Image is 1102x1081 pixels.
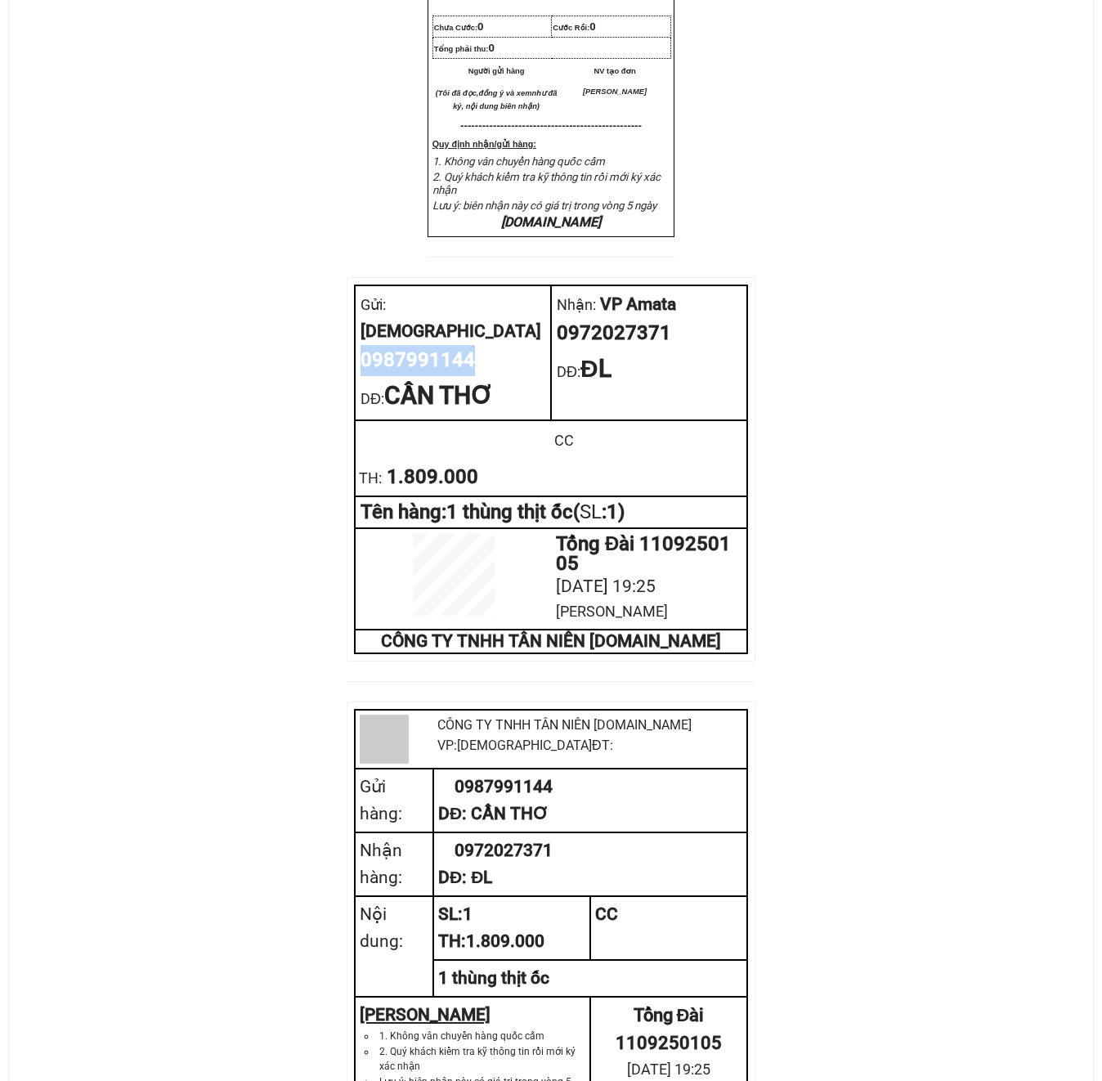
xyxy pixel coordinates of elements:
span: 0 [477,20,483,33]
span: 1. Không vân chuyển hàng quốc cấm [432,155,605,168]
div: CC [595,901,742,928]
div: [PERSON_NAME] [556,600,741,623]
div: [DEMOGRAPHIC_DATA] [361,291,545,345]
span: 2. Quý khách kiểm tra kỹ thông tin rồi mới ký xác nhận [432,171,661,196]
span: SL [580,500,602,523]
strong: Quy định nhận/gửi hàng: [432,139,536,149]
div: DĐ: CẦN THƠ [438,801,742,828]
span: CC [554,432,574,449]
u: [PERSON_NAME] [360,1005,491,1025]
span: Người gửi hàng [468,67,525,75]
div: 1.809.000 [359,462,548,493]
td: CÔNG TY TNHH TÂN NIÊN [DOMAIN_NAME] [355,630,747,653]
div: DĐ: ĐL [438,864,742,891]
span: Tổng phải thu: [434,45,495,53]
em: như đã ký, nội dung biên nhận) [453,89,557,110]
div: 0972027371 [557,318,741,349]
span: 0 [589,20,595,33]
div: [DATE] 19:25 [595,1058,742,1081]
div: [DATE] 19:25 [556,573,741,600]
span: Cước Rồi: [553,24,595,32]
span: Nhận: [557,296,596,313]
span: 0 [488,42,494,54]
span: --- [460,119,471,132]
td: 0987991144 [433,769,747,832]
div: VP: [DEMOGRAPHIC_DATA] ĐT: [437,735,742,756]
td: 0972027371 [433,832,747,896]
td: Nội dung: [355,896,433,997]
td: 1 thùng thịt ốc [433,960,747,997]
span: DĐ: [361,390,384,407]
li: 2. Quý khách kiểm tra kỹ thông tin rồi mới ký xác nhận [376,1044,585,1075]
div: Tổng Đài 1109250105 [595,1002,742,1058]
div: 0987991144 [361,345,545,376]
div: Tên hàng: 1 thùng thịt ốc ( : 1 ) [361,502,741,523]
span: Chưa Cước: [434,24,484,32]
td: Gửi hàng: [355,769,433,832]
div: VP Amata [557,291,741,318]
em: [DOMAIN_NAME] [501,214,601,230]
span: ----------------------------------------------- [471,119,642,132]
span: Lưu ý: biên nhận này có giá trị trong vòng 5 ngày [432,200,656,212]
div: Tổng Đài 1109250105 [556,534,741,573]
div: TH: 1.809.000 [438,928,585,955]
span: DĐ: [557,363,580,380]
span: ĐL [580,354,611,383]
span: Gửi: [361,296,386,313]
span: CẦN THƠ [384,381,493,410]
em: (Tôi đã đọc,đồng ý và xem [436,89,532,97]
td: SL: 1 [433,896,590,960]
li: 1. Không vân chuyển hàng quốc cấm [376,1029,585,1044]
span: TH: [359,469,382,487]
span: [PERSON_NAME] [583,87,647,96]
td: Nhận hàng: [355,832,433,896]
span: NV tạo đơn [594,67,636,75]
div: CÔNG TY TNHH TÂN NIÊN [DOMAIN_NAME] [437,715,742,735]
